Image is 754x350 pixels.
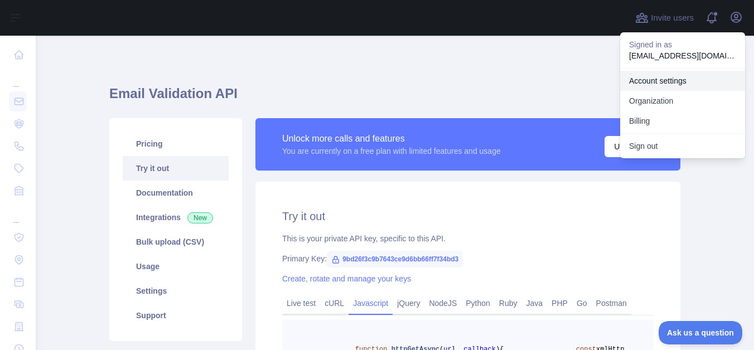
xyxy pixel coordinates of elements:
span: Invite users [651,12,694,25]
a: jQuery [393,294,424,312]
button: Invite users [633,9,696,27]
p: [EMAIL_ADDRESS][DOMAIN_NAME] [629,50,736,61]
a: Live test [282,294,320,312]
a: PHP [547,294,572,312]
a: Integrations New [123,205,229,230]
button: Sign out [620,136,745,156]
a: Javascript [349,294,393,312]
div: ... [9,203,27,225]
button: Upgrade [605,136,654,157]
div: This is your private API key, specific to this API. [282,233,654,244]
h2: Try it out [282,208,654,224]
a: Support [123,303,229,328]
div: Unlock more calls and features [282,132,501,145]
a: Organization [620,91,745,111]
a: Go [572,294,592,312]
a: Bulk upload (CSV) [123,230,229,254]
a: Java [522,294,548,312]
div: ... [9,67,27,89]
h1: Email Validation API [109,85,680,111]
a: Python [461,294,495,312]
a: Usage [123,254,229,279]
p: Signed in as [629,39,736,50]
button: Billing [620,111,745,131]
iframe: Toggle Customer Support [659,321,743,344]
a: Postman [592,294,631,312]
a: Settings [123,279,229,303]
a: NodeJS [424,294,461,312]
span: 9bd26f3c9b7643ce9d6bb66ff7f34bd3 [327,251,463,268]
a: Try it out [123,156,229,181]
a: Documentation [123,181,229,205]
div: You are currently on a free plan with limited features and usage [282,145,501,157]
a: Pricing [123,132,229,156]
a: Create, rotate and manage your keys [282,274,411,283]
a: Ruby [495,294,522,312]
div: Primary Key: [282,253,654,264]
span: New [187,212,213,223]
a: cURL [320,294,349,312]
a: Account settings [620,71,745,91]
